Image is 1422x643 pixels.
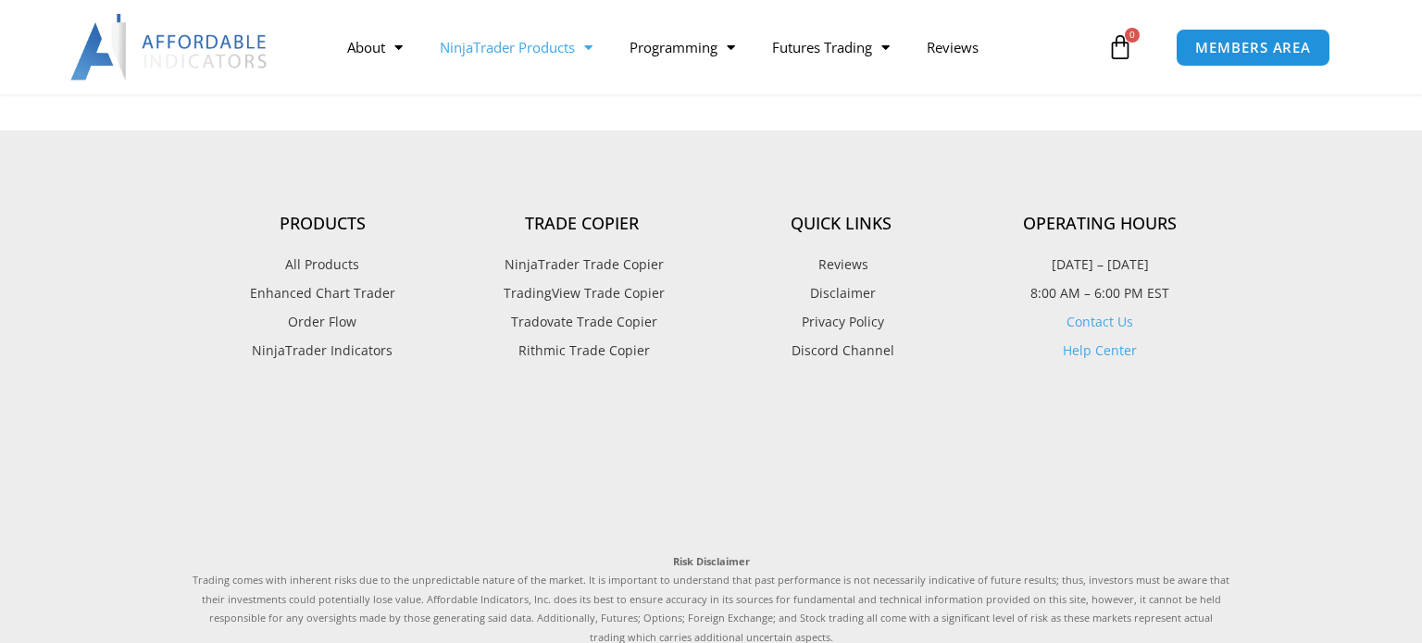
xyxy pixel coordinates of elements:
[711,339,970,363] a: Discord Channel
[452,281,711,305] a: TradingView Trade Copier
[1063,341,1137,359] a: Help Center
[329,26,421,68] a: About
[193,253,452,277] a: All Products
[805,281,876,305] span: Disclaimer
[500,253,664,277] span: NinjaTrader Trade Copier
[787,339,894,363] span: Discord Channel
[1066,313,1133,330] a: Contact Us
[288,310,356,334] span: Order Flow
[970,253,1229,277] p: [DATE] – [DATE]
[452,310,711,334] a: Tradovate Trade Copier
[514,339,650,363] span: Rithmic Trade Copier
[711,281,970,305] a: Disclaimer
[193,214,452,234] h4: Products
[754,26,908,68] a: Futures Trading
[250,281,395,305] span: Enhanced Chart Trader
[711,214,970,234] h4: Quick Links
[814,253,868,277] span: Reviews
[193,281,452,305] a: Enhanced Chart Trader
[711,253,970,277] a: Reviews
[797,310,884,334] span: Privacy Policy
[611,26,754,68] a: Programming
[329,26,1103,68] nav: Menu
[452,339,711,363] a: Rithmic Trade Copier
[70,14,269,80] img: LogoAI | Affordable Indicators – NinjaTrader
[1195,41,1311,55] span: MEMBERS AREA
[673,554,750,568] strong: Risk Disclaimer
[970,214,1229,234] h4: Operating Hours
[452,214,711,234] h4: Trade Copier
[1125,28,1140,43] span: 0
[285,253,359,277] span: All Products
[452,253,711,277] a: NinjaTrader Trade Copier
[499,281,665,305] span: TradingView Trade Copier
[711,310,970,334] a: Privacy Policy
[421,26,611,68] a: NinjaTrader Products
[193,310,452,334] a: Order Flow
[506,310,657,334] span: Tradovate Trade Copier
[252,339,393,363] span: NinjaTrader Indicators
[908,26,997,68] a: Reviews
[970,281,1229,305] p: 8:00 AM – 6:00 PM EST
[1079,20,1161,74] a: 0
[193,404,1229,534] iframe: Customer reviews powered by Trustpilot
[1176,29,1330,67] a: MEMBERS AREA
[193,339,452,363] a: NinjaTrader Indicators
